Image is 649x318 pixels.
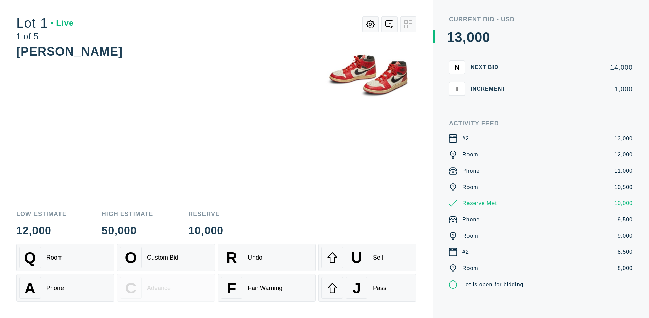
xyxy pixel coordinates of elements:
div: 1,000 [516,85,633,92]
span: J [352,279,361,297]
span: N [455,63,459,71]
div: Pass [373,285,386,292]
button: QRoom [16,244,114,271]
div: 8,500 [618,248,633,256]
div: Phone [462,216,480,224]
button: USell [318,244,416,271]
div: 12,000 [16,225,67,236]
div: Lot is open for bidding [462,280,523,289]
div: Room [46,254,63,261]
span: U [351,249,362,266]
div: 10,000 [188,225,223,236]
div: Undo [248,254,262,261]
div: 50,000 [102,225,153,236]
div: [PERSON_NAME] [16,45,123,59]
div: Activity Feed [449,120,633,126]
div: Room [462,232,478,240]
div: High Estimate [102,211,153,217]
div: #2 [462,134,469,143]
div: , [463,30,467,166]
div: 9,500 [618,216,633,224]
div: Room [462,151,478,159]
div: 14,000 [516,64,633,71]
div: Live [51,19,74,27]
button: APhone [16,274,114,302]
div: Room [462,183,478,191]
button: N [449,60,465,74]
div: 0 [482,30,490,44]
div: Increment [471,86,511,92]
div: Room [462,264,478,272]
button: FFair Warning [218,274,316,302]
div: 0 [467,30,475,44]
div: Custom Bid [147,254,178,261]
div: 0 [475,30,482,44]
span: Q [24,249,36,266]
span: C [125,279,136,297]
div: Phone [462,167,480,175]
div: 12,000 [614,151,633,159]
div: 13,000 [614,134,633,143]
button: OCustom Bid [117,244,215,271]
div: 1 [447,30,455,44]
div: Advance [147,285,171,292]
div: 10,500 [614,183,633,191]
span: I [456,85,458,93]
div: 10,000 [614,199,633,207]
div: 1 of 5 [16,32,74,41]
button: I [449,82,465,96]
div: Reserve [188,211,223,217]
span: F [227,279,236,297]
button: RUndo [218,244,316,271]
div: Lot 1 [16,16,74,30]
button: JPass [318,274,416,302]
span: A [25,279,35,297]
div: Sell [373,254,383,261]
div: Reserve Met [462,199,497,207]
div: 11,000 [614,167,633,175]
div: Low Estimate [16,211,67,217]
div: #2 [462,248,469,256]
div: 9,000 [618,232,633,240]
div: 8,000 [618,264,633,272]
div: 3 [455,30,462,44]
div: Current Bid - USD [449,16,633,22]
div: Phone [46,285,64,292]
div: Fair Warning [248,285,282,292]
div: Next Bid [471,65,511,70]
span: R [226,249,237,266]
span: O [125,249,137,266]
button: CAdvance [117,274,215,302]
